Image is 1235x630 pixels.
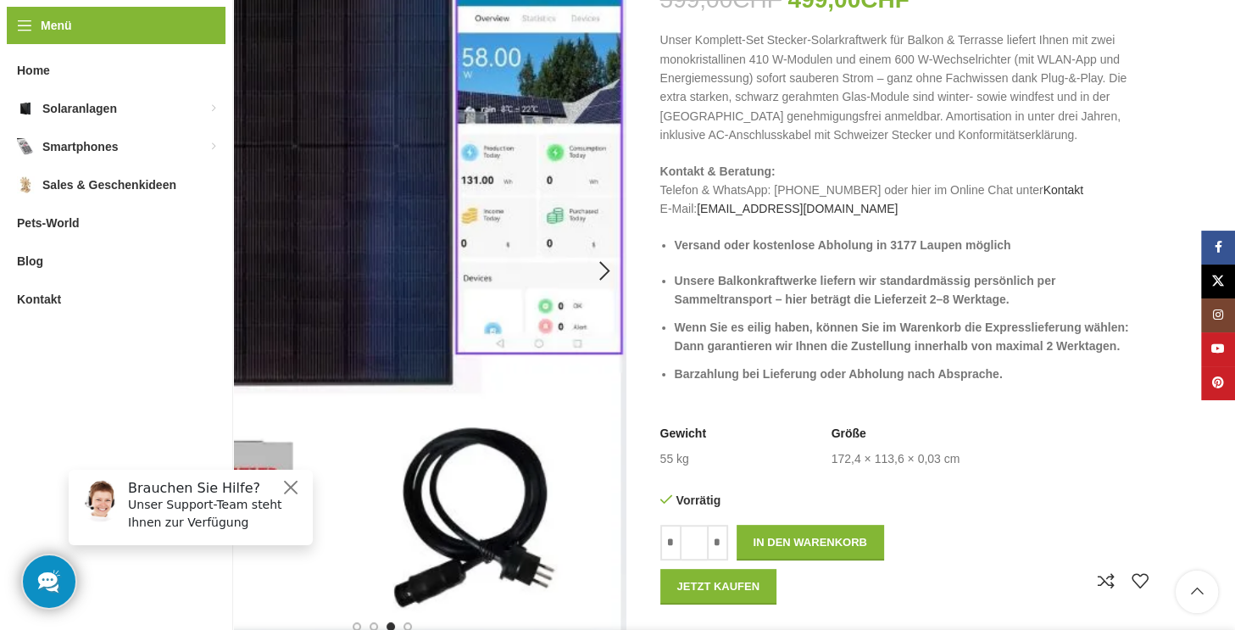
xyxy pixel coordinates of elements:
a: X Social Link [1201,265,1235,298]
strong: Kontakt & Beratung: [660,164,776,178]
strong: Wenn Sie es eilig haben, können Sie im Warenkorb die Expresslieferung wählen: Dann garantieren wi... [675,321,1129,353]
table: Produktdetails [660,426,1149,467]
strong: Unsere Balkonkraftwerke liefern wir standardmässig persönlich per Sammeltransport – hier beträgt ... [675,274,1056,306]
p: Vorrätig [660,493,896,508]
img: Customer service [24,24,66,66]
td: 172,4 × 113,6 × 0,03 cm [832,451,960,468]
img: Solaranlagen [17,100,34,117]
p: Unser Komplett-Set Stecker-Solarkraftwerk für Balkon & Terrasse liefert Ihnen mit zwei monokrista... [660,31,1149,144]
span: Kontakt [17,284,61,315]
a: YouTube Social Link [1201,332,1235,366]
span: Home [17,55,50,86]
div: Next slide [584,250,626,293]
span: Solaranlagen [42,93,117,124]
img: Smartphones [17,138,34,155]
button: Jetzt kaufen [660,569,777,605]
a: [EMAIL_ADDRESS][DOMAIN_NAME] [697,202,898,215]
span: Größe [832,426,866,443]
h6: Brauchen Sie Hilfe? [73,24,248,40]
a: Pinterest Social Link [1201,366,1235,400]
span: Gewicht [660,426,706,443]
p: Telefon & WhatsApp: [PHONE_NUMBER] oder hier im Online Chat unter E-Mail: [660,162,1149,219]
span: Smartphones [42,131,118,162]
strong: Versand oder kostenlose Abholung in 3177 Laupen möglich [675,238,1011,252]
button: In den Warenkorb [737,525,884,560]
input: Produktmenge [681,525,707,560]
strong: Barzahlung bei Lieferung oder Abholung nach Absprache. [675,367,1003,381]
span: Pets-World [17,208,80,238]
td: 55 kg [660,451,689,468]
p: Unser Support-Team steht Ihnen zur Verfügung [73,40,248,75]
a: Facebook Social Link [1201,231,1235,265]
img: Sales & Geschenkideen [17,176,34,193]
span: Sales & Geschenkideen [42,170,176,200]
span: Menü [41,16,72,35]
a: Instagram Social Link [1201,298,1235,332]
a: Scroll to top button [1176,571,1218,613]
a: Kontakt [1043,183,1083,197]
button: Close [225,21,246,42]
span: Blog [17,246,43,276]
